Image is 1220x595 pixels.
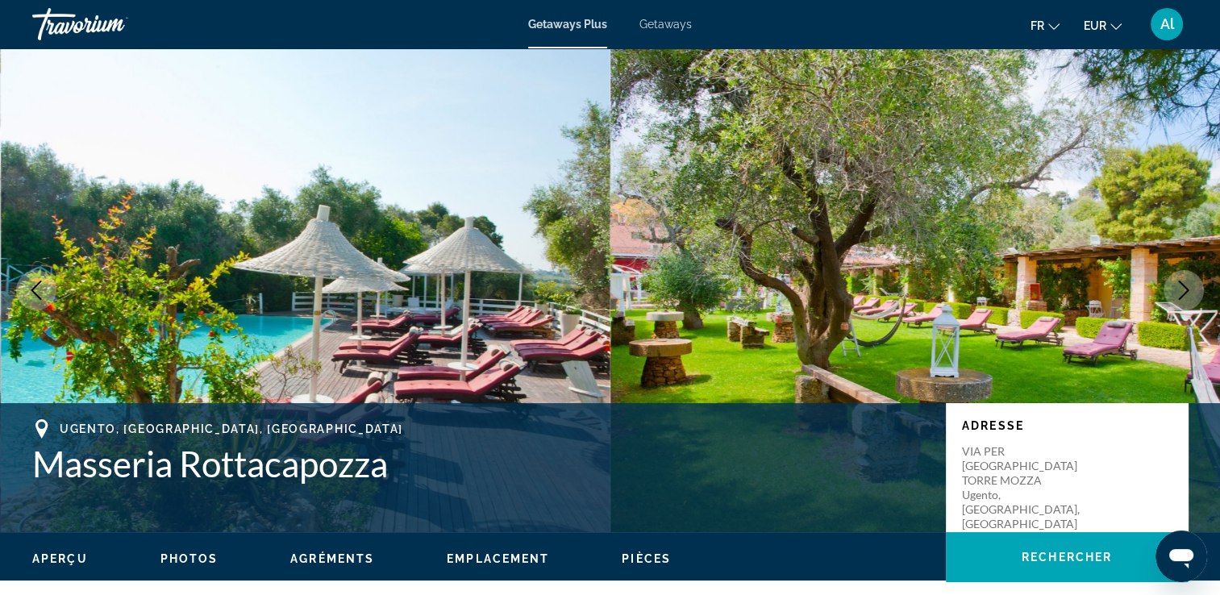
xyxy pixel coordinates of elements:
[622,551,671,566] button: Pièces
[447,551,549,566] button: Emplacement
[290,551,374,566] button: Agréments
[528,18,607,31] a: Getaways Plus
[32,443,930,485] h1: Masseria Rottacapozza
[32,552,88,565] span: Aperçu
[1084,19,1106,32] span: EUR
[622,552,671,565] span: Pièces
[32,3,194,45] a: Travorium
[1146,7,1188,41] button: User Menu
[1031,19,1044,32] span: fr
[290,552,374,565] span: Agréments
[1155,531,1207,582] iframe: Bouton de lancement de la fenêtre de messagerie
[160,552,219,565] span: Photos
[962,419,1172,432] p: Adresse
[1160,16,1174,32] span: Al
[16,270,56,310] button: Previous image
[1084,14,1122,37] button: Change currency
[1031,14,1060,37] button: Change language
[1164,270,1204,310] button: Next image
[160,551,219,566] button: Photos
[1022,551,1112,564] span: Rechercher
[962,444,1091,531] p: VIA PER [GEOGRAPHIC_DATA] TORRE MOZZA Ugento, [GEOGRAPHIC_DATA], [GEOGRAPHIC_DATA]
[447,552,549,565] span: Emplacement
[946,532,1188,582] button: Rechercher
[32,551,88,566] button: Aperçu
[639,18,692,31] a: Getaways
[60,422,403,435] span: Ugento, [GEOGRAPHIC_DATA], [GEOGRAPHIC_DATA]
